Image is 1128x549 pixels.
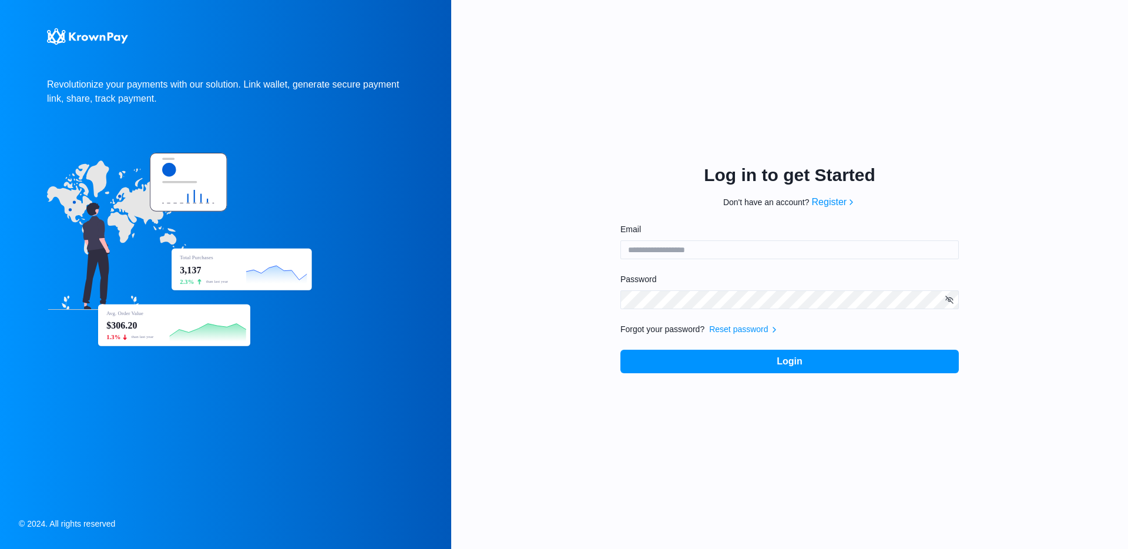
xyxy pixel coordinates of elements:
p: © 2024. All rights reserved [19,518,115,530]
a: Register [812,195,847,209]
label: Password [620,273,952,286]
p: Revolutionize your payments with our solution. Link wallet, generate secure payment link, share, ... [47,78,404,106]
a: Reset password [709,323,768,336]
p: Log in to get Started [704,162,875,188]
img: hero-image [47,153,315,350]
img: KrownPay Logo [47,28,128,45]
p: Forgot your password? [620,323,704,336]
p: Don't have an account? [723,196,810,209]
label: Email [620,223,952,236]
button: Login [620,350,959,373]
